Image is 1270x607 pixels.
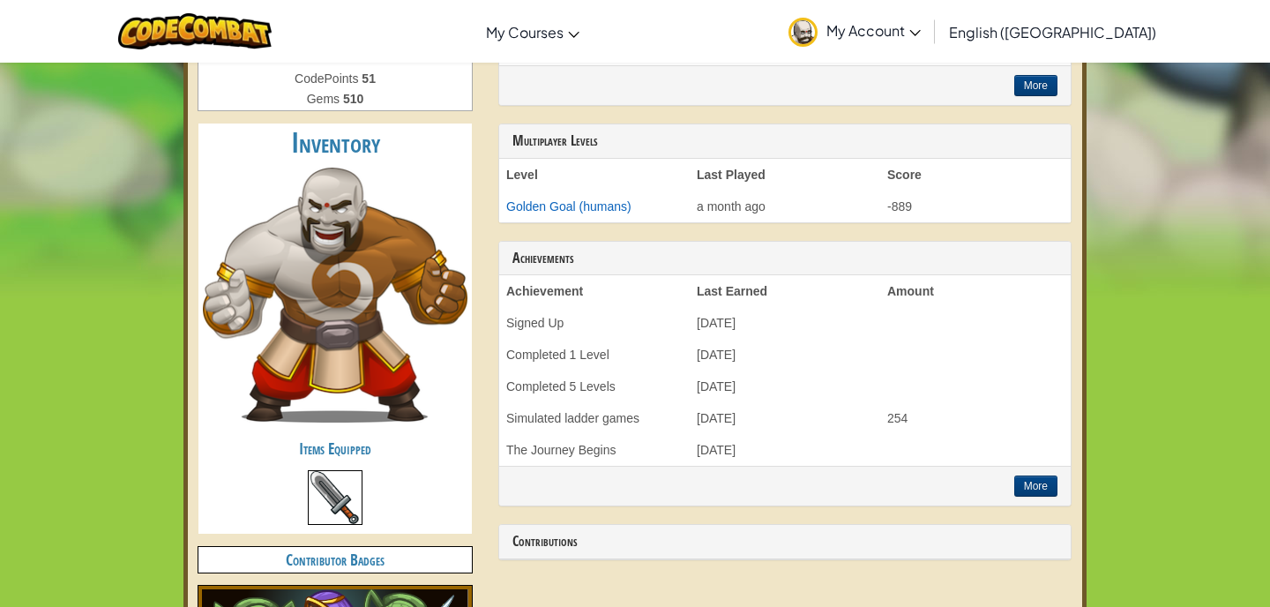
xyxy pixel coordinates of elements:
[826,21,921,40] span: My Account
[499,159,690,191] th: Level
[477,8,588,56] a: My Courses
[506,199,631,214] a: Golden Goal (humans)
[499,402,690,434] td: Simulated ladder games
[362,71,376,86] strong: 51
[690,191,880,222] td: a month ago
[690,339,880,371] td: [DATE]
[1014,75,1057,96] button: More
[499,371,690,402] td: Completed 5 Levels
[690,434,880,466] td: [DATE]
[690,275,880,307] th: Last Earned
[499,434,690,466] td: The Journey Begins
[880,275,1071,307] th: Amount
[690,159,880,191] th: Last Played
[512,251,1057,266] h3: Achievements
[343,92,363,106] strong: 510
[512,534,1057,550] h3: Contributions
[198,124,472,163] h2: Inventory
[207,436,463,461] h4: Items Equipped
[486,23,564,41] span: My Courses
[788,18,818,47] img: avatar
[880,402,1071,434] td: 254
[690,307,880,339] td: [DATE]
[295,71,362,86] span: CodePoints
[307,92,343,106] span: Gems
[880,191,1071,222] td: -889
[949,23,1156,41] span: English ([GEOGRAPHIC_DATA])
[499,275,690,307] th: Achievement
[690,402,880,434] td: [DATE]
[499,339,690,371] td: Completed 1 Level
[315,51,347,65] span: Level
[512,133,1057,149] h3: Multiplayer Levels
[1014,476,1057,497] button: More
[348,51,355,65] strong: 9
[198,547,472,573] h4: Contributor Badges
[940,8,1165,56] a: English ([GEOGRAPHIC_DATA])
[880,159,1071,191] th: Score
[690,371,880,402] td: [DATE]
[780,4,930,59] a: My Account
[118,13,273,49] img: CodeCombat logo
[499,307,690,339] td: Signed Up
